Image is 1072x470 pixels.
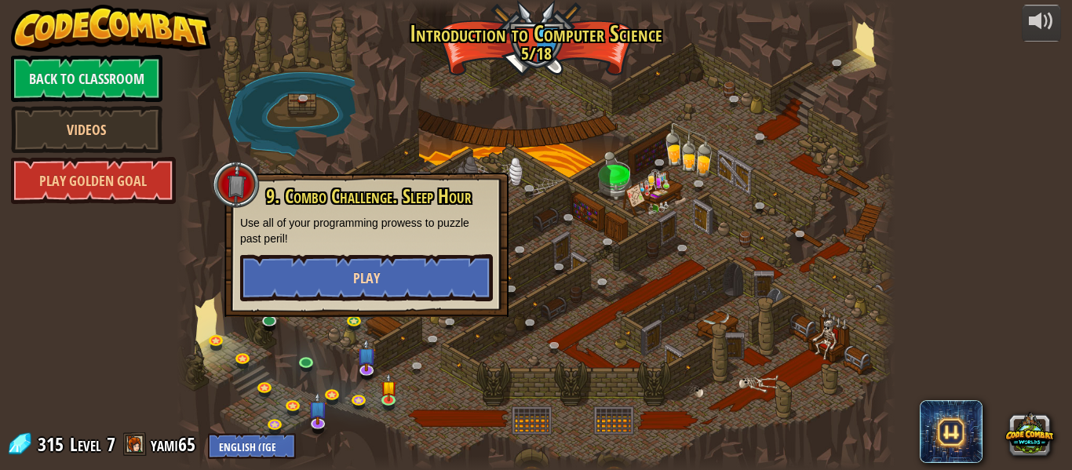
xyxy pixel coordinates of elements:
span: 315 [38,432,68,457]
img: level-banner-started.png [381,373,397,402]
img: level-banner-unstarted-subscriber.png [308,392,327,425]
span: 7 [107,432,115,457]
a: yami65 [151,432,200,457]
a: Play Golden Goal [11,157,176,204]
a: Videos [11,106,162,153]
p: Use all of your programming prowess to puzzle past peril! [240,215,493,246]
span: 9. Combo Challenge. Sleep Hour [266,183,472,209]
img: CodeCombat - Learn how to code by playing a game [11,5,212,52]
span: Level [70,432,101,457]
a: Back to Classroom [11,55,162,102]
button: Adjust volume [1022,5,1061,42]
img: level-banner-unstarted-subscriber.png [357,338,376,371]
button: Play [240,254,493,301]
span: Play [353,268,380,288]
